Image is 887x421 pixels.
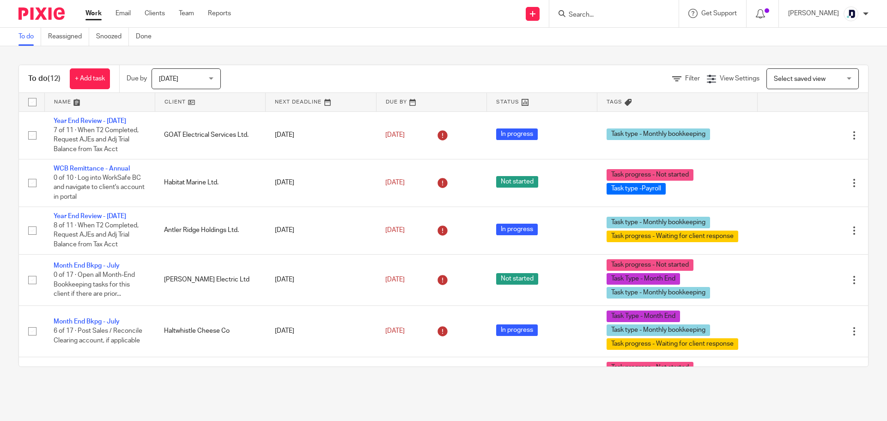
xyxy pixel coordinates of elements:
a: + Add task [70,68,110,89]
td: [DATE] [266,159,376,207]
input: Search [568,11,651,19]
span: Tags [607,99,622,104]
td: Habitat Marine Ltd. [155,357,265,408]
a: Month End Bkpg - July [54,262,120,269]
a: Month End Bkpg - July [54,318,120,325]
td: [DATE] [266,207,376,254]
td: [DATE] [266,357,376,408]
td: [DATE] [266,305,376,357]
span: View Settings [720,75,759,82]
span: 6 of 17 · Post Sales / Reconcile Clearing account, if applicable [54,328,142,344]
td: [DATE] [266,254,376,305]
span: Task progress - Waiting for client response [607,231,738,242]
span: In progress [496,224,538,235]
span: Task type - Monthly bookkeeping [607,324,710,336]
span: 7 of 11 · When T2 Completed, Request AJEs and Adj Trial Balance from Tax Acct [54,127,139,153]
span: Select saved view [774,76,826,82]
span: [DATE] [385,328,405,334]
h1: To do [28,74,61,84]
span: Task type - Monthly bookkeeping [607,128,710,140]
span: Task progress - Not started [607,362,693,373]
span: [DATE] [385,276,405,283]
a: Reassigned [48,28,89,46]
span: 0 of 10 · Log into WorkSafe BC and navigate to client's account in portal [54,175,145,200]
td: Haltwhistle Cheese Co [155,305,265,357]
span: Task type -Payroll [607,183,666,195]
span: 0 of 17 · Open all Month-End Bookkeeping tasks for this client if there are prior... [54,272,135,297]
span: Task Type - Month End [607,273,680,285]
td: GOAT Electrical Services Ltd. [155,111,265,159]
a: Work [85,9,102,18]
span: Task Type - Month End [607,311,680,322]
p: [PERSON_NAME] [788,9,839,18]
a: Snoozed [96,28,129,46]
span: In progress [496,324,538,336]
span: 8 of 11 · When T2 Completed, Request AJEs and Adj Trial Balance from Tax Acct [54,222,139,248]
span: Not started [496,176,538,188]
span: Task progress - Waiting for client response [607,338,738,350]
p: Due by [127,74,147,83]
td: Antler Ridge Holdings Ltd. [155,207,265,254]
span: Get Support [701,10,737,17]
span: Not started [496,273,538,285]
span: [DATE] [385,132,405,138]
span: [DATE] [159,76,178,82]
span: Task type - Monthly bookkeeping [607,217,710,228]
a: Done [136,28,158,46]
a: Year End Review - [DATE] [54,118,126,124]
a: Team [179,9,194,18]
img: Pixie [18,7,65,20]
span: Filter [685,75,700,82]
img: deximal_460x460_FB_Twitter.png [844,6,858,21]
span: [DATE] [385,227,405,233]
a: Reports [208,9,231,18]
span: [DATE] [385,179,405,186]
a: Clients [145,9,165,18]
span: In progress [496,128,538,140]
a: To do [18,28,41,46]
span: Task progress - Not started [607,259,693,271]
span: Task progress - Not started [607,169,693,181]
a: Email [115,9,131,18]
span: (12) [48,75,61,82]
td: Habitat Marine Ltd. [155,159,265,207]
td: [PERSON_NAME] Electric Ltd [155,254,265,305]
a: WCB Remittance - Annual [54,165,130,172]
td: [DATE] [266,111,376,159]
span: Task type - Monthly bookkeeping [607,287,710,299]
a: Year End Review - [DATE] [54,213,126,220]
